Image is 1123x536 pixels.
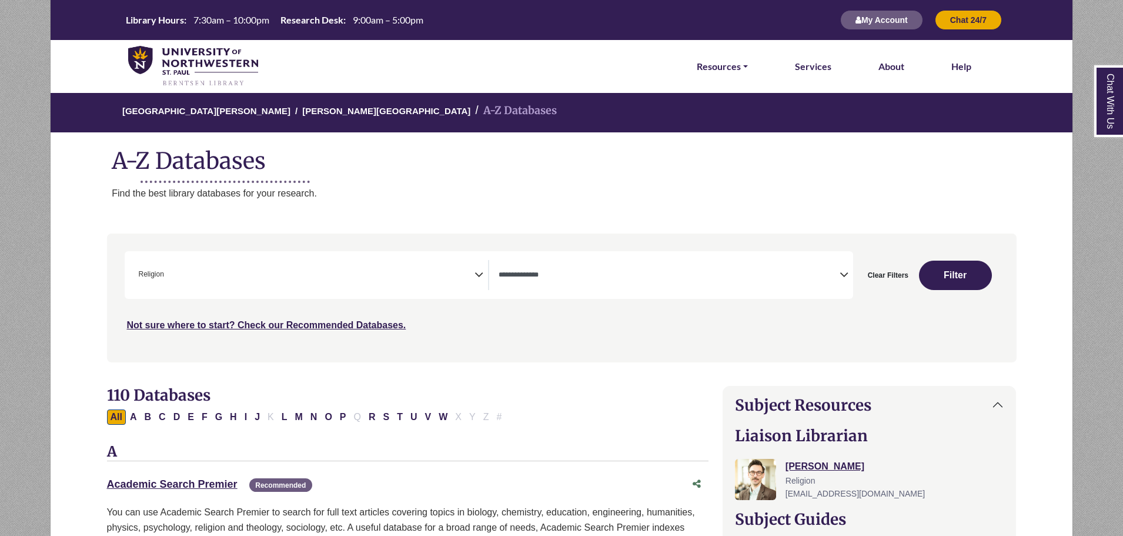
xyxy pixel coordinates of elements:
button: Filter Results J [251,410,263,425]
span: [EMAIL_ADDRESS][DOMAIN_NAME] [786,489,925,498]
span: 9:00am – 5:00pm [353,14,423,25]
button: Filter Results E [184,410,198,425]
img: Greg Rosauer [735,459,776,500]
button: Filter Results M [291,410,306,425]
span: Religion [786,476,815,485]
button: Submit for Search Results [919,261,992,290]
a: Help [951,59,971,74]
p: Find the best library databases for your research. [112,186,1072,201]
button: My Account [840,10,923,30]
button: Subject Resources [723,387,1016,424]
nav: breadcrumb [50,92,1072,132]
button: Share this database [685,473,708,495]
button: Filter Results U [407,410,421,425]
button: Clear Filters [860,261,916,290]
span: Religion [139,269,164,280]
h3: A [107,444,708,461]
a: My Account [840,15,923,25]
a: Resources [697,59,748,74]
button: Filter Results F [198,410,211,425]
li: Religion [134,269,164,280]
button: Filter Results V [422,410,435,425]
button: All [107,410,126,425]
span: Recommended [249,478,312,492]
li: A-Z Databases [470,102,557,119]
a: Chat 24/7 [935,15,1002,25]
button: Filter Results T [393,410,406,425]
table: Hours Today [121,14,428,25]
span: 7:30am – 10:00pm [193,14,269,25]
button: Filter Results C [155,410,169,425]
button: Filter Results B [141,410,155,425]
button: Filter Results G [212,410,226,425]
button: Filter Results P [336,410,350,425]
a: [PERSON_NAME][GEOGRAPHIC_DATA] [302,104,470,116]
span: 110 Databases [107,385,210,405]
button: Filter Results H [226,410,240,425]
button: Filter Results I [241,410,250,425]
button: Filter Results R [365,410,379,425]
h1: A-Z Databases [51,138,1072,174]
textarea: Search [166,271,172,281]
a: [GEOGRAPHIC_DATA][PERSON_NAME] [122,104,290,116]
a: Academic Search Premier [107,478,238,490]
a: Services [795,59,831,74]
nav: Search filters [107,234,1017,362]
img: library_home [128,46,258,87]
button: Filter Results O [321,410,335,425]
a: [PERSON_NAME] [786,461,864,471]
a: Hours Today [121,14,428,27]
th: Library Hours: [121,14,187,26]
a: About [878,59,904,74]
button: Filter Results N [307,410,321,425]
button: Filter Results A [126,410,141,425]
button: Filter Results S [380,410,393,425]
button: Filter Results D [170,410,184,425]
h2: Subject Guides [735,510,1004,528]
th: Research Desk: [276,14,346,26]
button: Filter Results W [435,410,451,425]
button: Chat 24/7 [935,10,1002,30]
textarea: Search [499,271,840,281]
button: Filter Results L [278,410,291,425]
h2: Liaison Librarian [735,427,1004,445]
a: Not sure where to start? Check our Recommended Databases. [127,320,406,330]
div: Alpha-list to filter by first letter of database name [107,411,507,421]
